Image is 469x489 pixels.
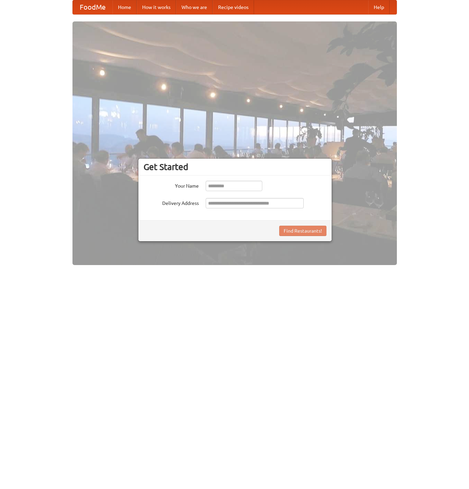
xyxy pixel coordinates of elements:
[176,0,213,14] a: Who we are
[113,0,137,14] a: Home
[73,0,113,14] a: FoodMe
[144,162,326,172] h3: Get Started
[137,0,176,14] a: How it works
[213,0,254,14] a: Recipe videos
[144,198,199,207] label: Delivery Address
[279,226,326,236] button: Find Restaurants!
[144,181,199,189] label: Your Name
[368,0,390,14] a: Help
